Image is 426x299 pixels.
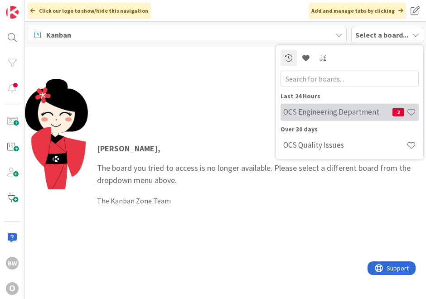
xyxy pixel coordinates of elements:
[28,3,151,19] div: Click our logo to show/hide this navigation
[97,195,417,206] div: The Kanban Zone Team
[6,6,19,19] img: Visit kanbanzone.com
[97,143,160,154] strong: [PERSON_NAME] ,
[283,140,407,149] h4: OCS Quality Issues
[281,70,419,87] input: Search for boards...
[309,3,406,19] div: Add and manage tabs by clicking
[281,91,419,101] div: Last 24 Hours
[6,257,19,270] div: BW
[355,30,408,39] b: Select a board...
[281,124,419,134] div: Over 30 days
[46,29,71,40] span: Kanban
[283,107,392,116] h4: OCS Engineering Department
[97,142,417,186] p: The board you tried to access is no longer available. Please select a different board from the dr...
[392,108,404,116] span: 2
[19,1,41,12] span: Support
[6,282,19,295] div: O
